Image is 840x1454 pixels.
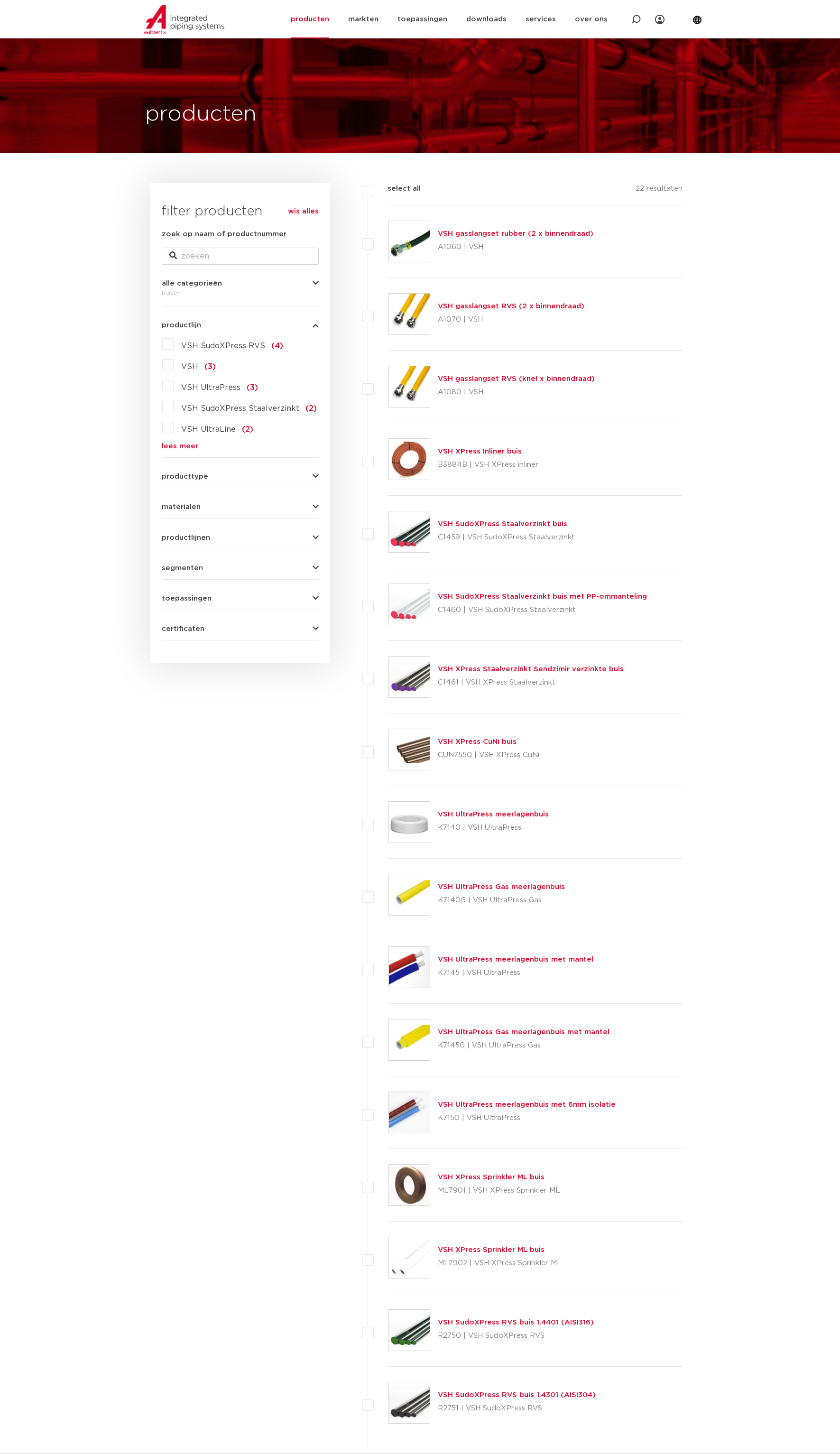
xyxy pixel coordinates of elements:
[438,1183,560,1198] p: ML7901 | VSH XPress Sprinkler ML
[162,534,319,541] button: productlijnen
[162,287,319,298] div: buizen
[389,657,430,697] img: Thumbnail for VSH XPress Staalverzinkt Sendzimir verzinkte buis
[438,1319,594,1326] a: VSH SudoXPress RVS buis 1.4401 (AISI316)
[181,405,299,412] span: VSH SudoXPress Staalverzinkt
[438,230,593,237] a: VSH gasslangset rubber (2 x binnendraad)
[305,405,317,412] span: (2)
[162,595,319,602] button: toepassingen
[181,426,236,433] span: VSH UltraLine
[438,520,567,528] a: VSH SudoXPress Staalverzinkt buis
[162,625,319,632] button: certificaten
[438,893,565,908] p: K7140G | VSH UltraPress Gas
[162,473,319,480] button: producttype
[438,593,647,600] a: VSH SudoXPress Staalverzinkt buis met PP-ommanteling
[389,729,430,770] img: Thumbnail for VSH XPress CuNi buis
[389,511,430,552] img: Thumbnail for VSH SudoXPress Staalverzinkt buis
[162,625,204,632] span: certificaten
[162,248,319,265] input: zoeken
[438,303,584,310] a: VSH gasslangset RVS (2 x binnendraad)
[162,503,201,510] span: materialen
[389,802,430,843] img: Thumbnail for VSH UltraPress meerlagenbuis
[162,534,210,541] span: productlijnen
[389,1019,430,1060] img: Thumbnail for VSH UltraPress Gas meerlagenbuis met mantel
[181,363,198,370] span: VSH
[389,874,430,915] img: Thumbnail for VSH UltraPress Gas meerlagenbuis
[162,473,208,480] span: producttype
[373,183,421,194] label: select all
[389,1092,430,1133] img: Thumbnail for VSH UltraPress meerlagenbuis met 6mm isolatie
[389,584,430,625] img: Thumbnail for VSH SudoXPress Staalverzinkt buis met PP-ommanteling
[438,965,593,981] p: K7145 | VSH UltraPress
[288,206,319,217] a: wis alles
[438,602,647,618] p: C1460 | VSH SudoXPress Staalverzinkt
[162,565,319,572] button: segmenten
[438,1246,545,1253] a: VSH XPress Sprinkler ML buis
[181,342,265,350] span: VSH SudoXPress RVS
[438,385,595,400] p: A1080 | VSH
[438,375,595,382] a: VSH gasslangset RVS (knel x binnendraad)
[389,439,430,480] img: Thumbnail for VSH XPress Inliner buis
[162,229,286,240] label: zoek op naam of productnummer
[389,947,430,988] img: Thumbnail for VSH UltraPress meerlagenbuis met mantel
[438,811,549,818] a: VSH UltraPress meerlagenbuis
[389,294,430,334] img: Thumbnail for VSH gasslangset RVS (2 x binnendraad)
[438,1111,616,1126] p: K7150 | VSH UltraPress
[438,666,624,673] a: VSH XPress Staalverzinkt Sendzimir verzinkte buis
[271,342,283,350] span: (4)
[162,322,319,329] button: productlijn
[438,1328,594,1343] p: R2750 | VSH SudoXPress RVS
[389,366,430,407] img: Thumbnail for VSH gasslangset RVS (knel x binnendraad)
[247,384,258,391] span: (3)
[389,1310,430,1351] img: Thumbnail for VSH SudoXPress RVS buis 1.4401 (AISI316)
[438,820,549,835] p: K7140 | VSH UltraPress
[242,426,253,433] span: (2)
[438,1256,562,1271] p: ML7902 | VSH XPress Sprinkler ML
[438,240,593,255] p: A1060 | VSH
[162,280,319,287] button: alle categorieën
[438,1038,609,1053] p: K7145G | VSH UltraPress Gas
[438,748,539,763] p: CUN7550 | VSH XPress CuNi
[389,221,430,262] img: Thumbnail for VSH gasslangset rubber (2 x binnendraad)
[438,312,584,327] p: A1070 | VSH
[438,448,522,455] a: VSH XPress Inliner buis
[162,565,203,572] span: segmenten
[145,99,257,130] h1: producten
[162,322,201,329] span: productlijn
[438,1401,596,1416] p: R2751 | VSH SudoXPress RVS
[438,1028,609,1036] a: VSH UltraPress Gas meerlagenbuis met mantel
[389,1237,430,1278] img: Thumbnail for VSH XPress Sprinkler ML buis
[438,1101,616,1108] a: VSH UltraPress meerlagenbuis met 6mm isolatie
[438,738,517,745] a: VSH XPress CuNi buis
[438,1391,596,1398] a: VSH SudoXPress RVS buis 1.4301 (AISI304)
[162,280,222,287] span: alle categorieën
[438,956,593,963] a: VSH UltraPress meerlagenbuis met mantel
[438,457,538,472] p: B3884B | VSH XPress inliner
[636,183,683,198] p: 22 resultaten
[181,384,240,391] span: VSH UltraPress
[162,202,319,221] h3: filter producten
[162,503,319,510] button: materialen
[438,675,624,690] p: C1461 | VSH XPress Staalverzinkt
[438,530,575,545] p: C1459 | VSH SudoXPress Staalverzinkt
[389,1382,430,1423] img: Thumbnail for VSH SudoXPress RVS buis 1.4301 (AISI304)
[438,883,565,890] a: VSH UltraPress Gas meerlagenbuis
[204,363,216,370] span: (3)
[438,1174,545,1181] a: VSH XPress Sprinkler ML buis
[162,443,319,450] a: lees meer
[162,595,212,602] span: toepassingen
[389,1165,430,1205] img: Thumbnail for VSH XPress Sprinkler ML buis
